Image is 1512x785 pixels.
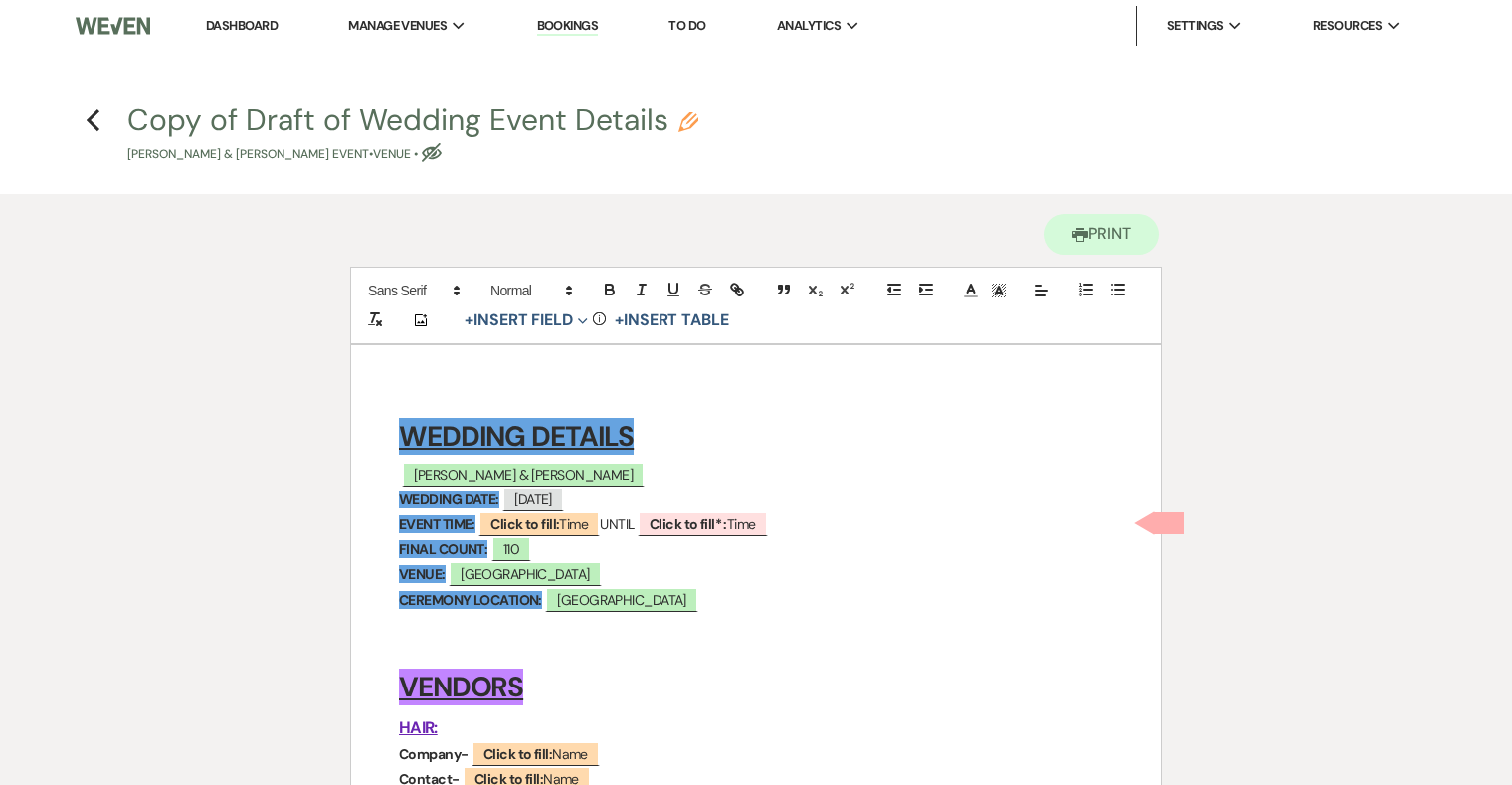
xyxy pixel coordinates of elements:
span: Time [478,511,600,536]
span: Alignment [1028,279,1055,302]
span: [PERSON_NAME] & [PERSON_NAME] [402,462,645,487]
button: Insert Field [458,308,595,332]
strong: Company- [399,745,469,763]
span: [GEOGRAPHIC_DATA] [545,587,697,612]
a: Dashboard [206,17,278,34]
span: + [465,312,473,328]
span: Name [472,741,600,766]
b: Click to fill* : [650,515,727,533]
p: UNTIL [399,512,1113,537]
span: [DATE] [502,487,564,511]
b: Click to fill: [483,745,552,763]
a: Bookings [537,17,599,36]
span: + [615,312,624,328]
span: Manage Venues [348,16,447,36]
span: Text Color [957,279,985,302]
a: To Do [668,17,705,34]
span: 110 [491,536,531,561]
span: Settings [1167,16,1224,36]
u: WEDDING DETAILS [399,418,634,455]
p: [PERSON_NAME] & [PERSON_NAME] Event • Venue • [127,145,698,164]
strong: WEDDING DATE: [399,491,499,508]
span: Text Background Color [985,279,1013,302]
u: VENDORS [399,669,523,705]
button: Copy of Draft of Wedding Event Details[PERSON_NAME] & [PERSON_NAME] Event•Venue • [127,105,698,164]
b: Click to fill: [490,515,559,533]
button: +Insert Table [608,308,736,332]
img: Weven Logo [76,5,150,47]
strong: FINAL COUNT: [399,540,487,558]
span: Header Formats [481,279,579,302]
span: Resources [1313,16,1382,36]
span: Analytics [777,16,841,36]
strong: VENUE: [399,565,446,583]
u: HAIR: [399,717,438,738]
span: [GEOGRAPHIC_DATA] [449,561,601,586]
strong: CEREMONY LOCATION: [399,591,542,609]
strong: EVENT TIME: [399,515,475,533]
button: Print [1044,214,1159,255]
span: Time [638,511,768,536]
